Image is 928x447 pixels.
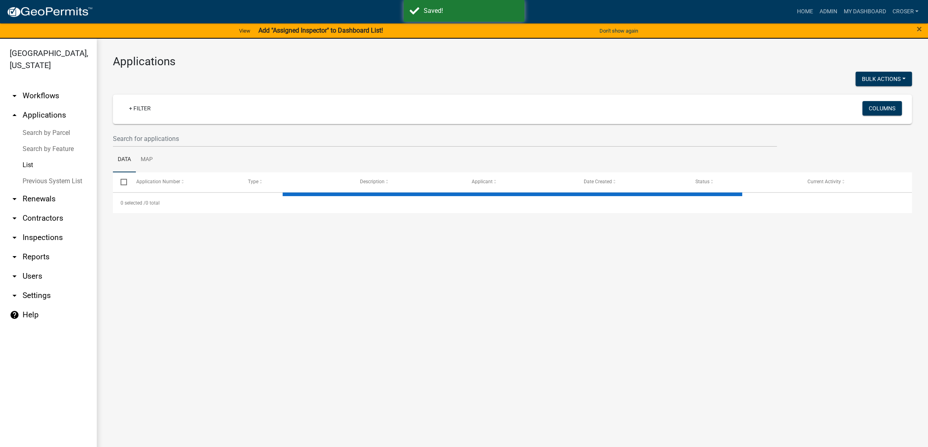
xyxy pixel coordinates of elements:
[917,24,922,34] button: Close
[10,213,19,223] i: arrow_drop_down
[10,233,19,242] i: arrow_drop_down
[695,179,710,184] span: Status
[236,24,254,37] a: View
[113,55,912,68] h3: Applications
[128,172,240,192] datatable-header-cell: Application Number
[136,147,158,173] a: Map
[113,172,128,192] datatable-header-cell: Select
[360,179,385,184] span: Description
[113,193,912,213] div: 0 total
[136,179,180,184] span: Application Number
[596,24,641,37] button: Don't show again
[248,179,258,184] span: Type
[113,130,777,147] input: Search for applications
[807,179,841,184] span: Current Activity
[123,101,157,116] a: + Filter
[472,179,493,184] span: Applicant
[424,6,518,16] div: Saved!
[10,91,19,101] i: arrow_drop_down
[113,147,136,173] a: Data
[10,271,19,281] i: arrow_drop_down
[799,172,911,192] datatable-header-cell: Current Activity
[258,27,383,34] strong: Add "Assigned Inspector" to Dashboard List!
[121,200,146,206] span: 0 selected /
[10,310,19,320] i: help
[840,4,889,19] a: My Dashboard
[793,4,816,19] a: Home
[688,172,800,192] datatable-header-cell: Status
[584,179,612,184] span: Date Created
[855,72,912,86] button: Bulk Actions
[10,110,19,120] i: arrow_drop_up
[10,252,19,262] i: arrow_drop_down
[10,291,19,300] i: arrow_drop_down
[816,4,840,19] a: Admin
[917,23,922,35] span: ×
[352,172,464,192] datatable-header-cell: Description
[10,194,19,204] i: arrow_drop_down
[240,172,352,192] datatable-header-cell: Type
[576,172,688,192] datatable-header-cell: Date Created
[862,101,902,116] button: Columns
[464,172,576,192] datatable-header-cell: Applicant
[889,4,922,19] a: croser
